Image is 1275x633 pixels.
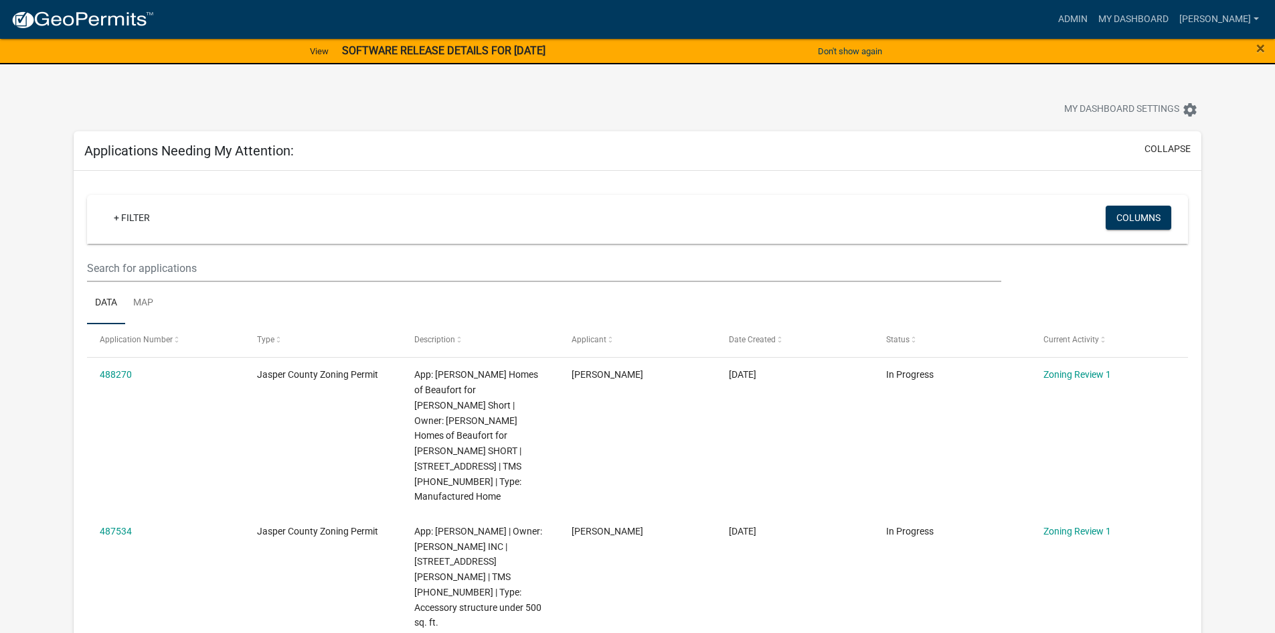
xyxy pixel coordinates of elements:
button: Close [1256,40,1265,56]
datatable-header-cell: Type [244,324,402,356]
datatable-header-cell: Current Activity [1030,324,1187,356]
a: 488270 [100,369,132,380]
span: Application Number [100,335,173,344]
datatable-header-cell: Status [873,324,1030,356]
datatable-header-cell: Date Created [716,324,873,356]
button: Don't show again [813,40,887,62]
a: 487534 [100,526,132,537]
span: App: Lisa Johnston | Owner: D R HORTON INC | 186 CASTLE HILL Rd | TMS 091-02-00-173 | Type: Acces... [414,526,542,628]
a: Map [125,282,161,325]
strong: SOFTWARE RELEASE DETAILS FOR [DATE] [342,44,545,57]
datatable-header-cell: Applicant [559,324,716,356]
a: Zoning Review 1 [1043,369,1111,380]
span: Description [414,335,455,344]
input: Search for applications [87,255,1001,282]
a: View [305,40,334,62]
datatable-header-cell: Description [402,324,559,356]
span: Lisa Johnston [572,526,643,537]
span: In Progress [886,526,934,537]
span: Applicant [572,335,606,344]
span: Jasper County Zoning Permit [257,369,378,380]
span: 10/06/2025 [729,369,756,380]
a: Zoning Review 1 [1043,526,1111,537]
span: My Dashboard Settings [1064,102,1179,118]
a: Admin [1053,7,1093,32]
span: Type [257,335,274,344]
span: Jasper County Zoning Permit [257,526,378,537]
button: Columns [1106,206,1171,230]
span: App: Clayton Homes of Beaufort for Christine Dupont Short | Owner: Clayton Homes of Beaufort for ... [414,369,538,502]
a: Data [87,282,125,325]
i: settings [1182,102,1198,118]
span: Current Activity [1043,335,1099,344]
span: Date Created [729,335,776,344]
span: In Progress [886,369,934,380]
h5: Applications Needing My Attention: [84,143,294,159]
span: Status [886,335,910,344]
a: + Filter [103,206,161,230]
span: × [1256,39,1265,58]
datatable-header-cell: Application Number [87,324,244,356]
a: [PERSON_NAME] [1174,7,1264,32]
button: My Dashboard Settingssettings [1053,96,1209,123]
button: collapse [1144,142,1191,156]
span: 10/03/2025 [729,526,756,537]
span: Chelsea Aschbrenner [572,369,643,380]
a: My Dashboard [1093,7,1174,32]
